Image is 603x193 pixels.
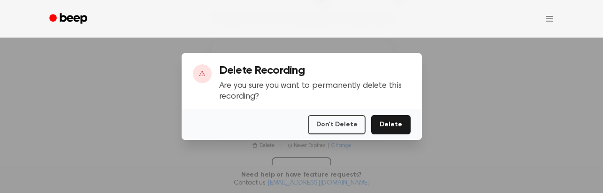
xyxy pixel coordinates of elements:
div: ⚠ [193,64,212,83]
button: Don't Delete [308,115,366,134]
button: Open menu [538,8,561,30]
h3: Delete Recording [219,64,411,77]
a: Beep [43,10,96,28]
p: Are you sure you want to permanently delete this recording? [219,81,411,102]
button: Delete [371,115,410,134]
